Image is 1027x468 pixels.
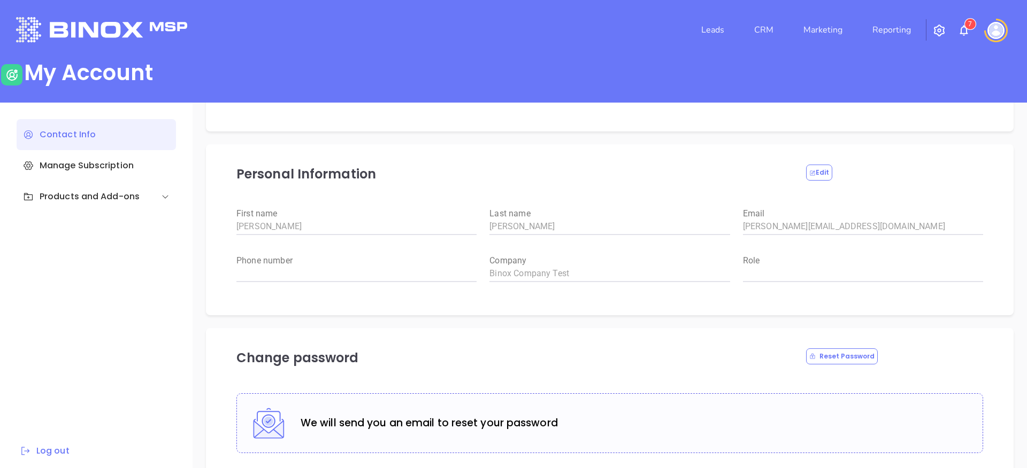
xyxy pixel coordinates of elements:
[743,209,983,218] label: Email
[236,165,793,184] p: Personal Information
[933,24,946,37] img: iconSetting
[1,64,22,85] img: user
[236,348,793,368] p: Change password
[17,119,176,150] div: Contact Info
[806,348,878,364] button: Reset Password
[236,256,477,265] label: Phone number
[489,209,730,218] label: Last name
[750,19,778,41] a: CRM
[489,265,730,282] input: weight
[17,181,176,212] div: Products and Add-ons
[236,265,477,282] input: weight
[957,24,970,37] img: iconNotification
[301,416,558,431] di: We will send you an email to reset your password
[806,165,832,181] button: Edit
[987,22,1005,39] img: user
[489,256,730,265] label: Company
[965,19,976,29] sup: 7
[24,60,153,85] div: My Account
[17,150,176,181] div: Manage Subscription
[968,20,972,28] span: 7
[743,265,983,282] input: weight
[16,17,187,42] img: logo
[23,190,140,203] div: Products and Add-ons
[697,19,729,41] a: Leads
[489,218,730,235] input: weight
[868,19,915,41] a: Reporting
[236,209,477,218] label: First name
[253,408,285,439] img: email open
[799,19,847,41] a: Marketing
[236,218,477,235] input: weight
[743,256,983,265] label: Role
[743,218,983,235] input: weight
[17,444,73,458] button: Log out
